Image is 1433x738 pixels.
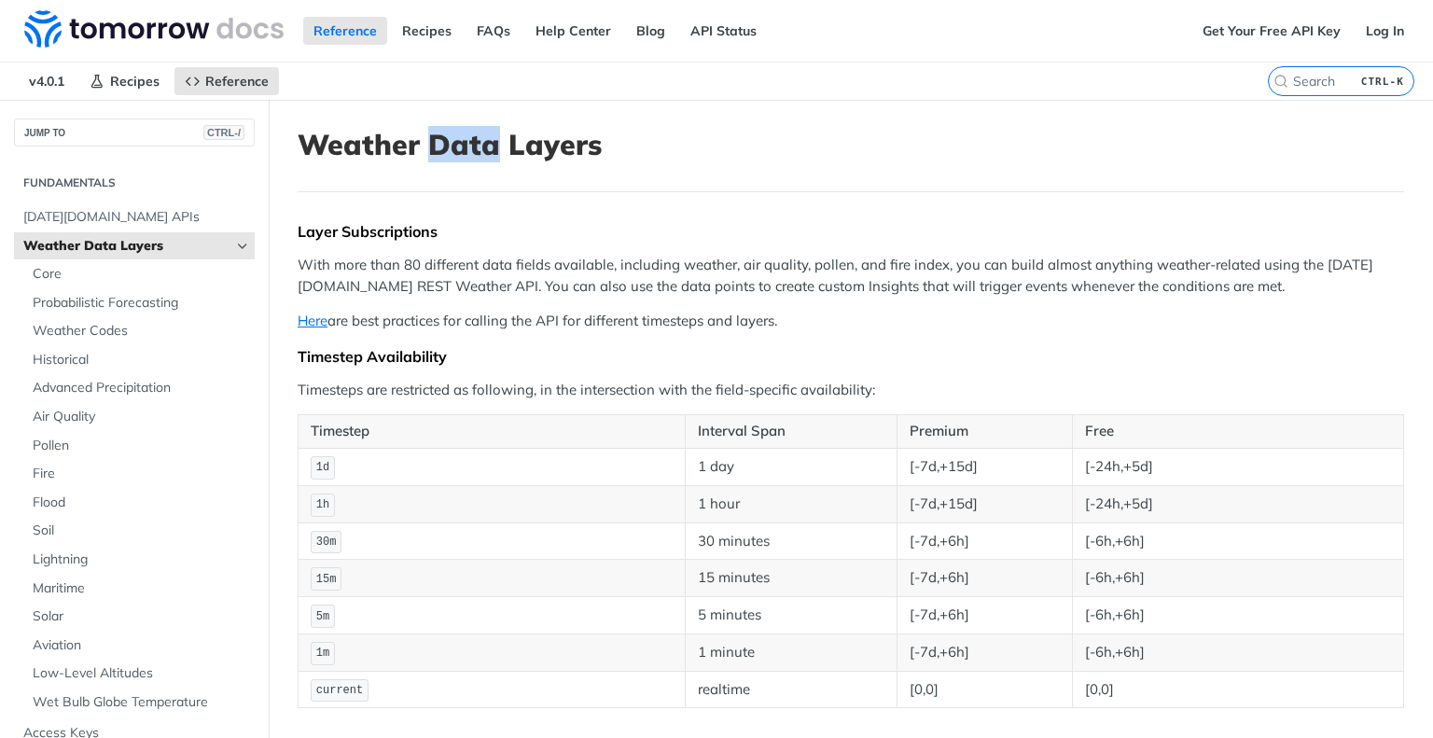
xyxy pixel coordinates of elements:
span: Wet Bulb Globe Temperature [33,693,250,712]
a: Maritime [23,575,255,603]
span: Probabilistic Forecasting [33,294,250,313]
th: Interval Span [685,415,897,449]
th: Free [1072,415,1404,449]
th: Premium [897,415,1072,449]
span: Low-Level Altitudes [33,664,250,683]
span: CTRL-/ [203,125,244,140]
button: JUMP TOCTRL-/ [14,118,255,146]
p: With more than 80 different data fields available, including weather, air quality, pollen, and fi... [298,255,1404,297]
button: Hide subpages for Weather Data Layers [235,239,250,254]
p: Timesteps are restricted as following, in the intersection with the field-specific availability: [298,380,1404,401]
span: 1m [316,647,329,660]
span: Recipes [110,73,160,90]
td: [0,0] [1072,671,1404,708]
td: [-7d,+6h] [897,634,1072,671]
span: 5m [316,610,329,623]
a: Weather Data LayersHide subpages for Weather Data Layers [14,232,255,260]
a: Pollen [23,432,255,460]
span: Weather Data Layers [23,237,230,256]
span: Fire [33,465,250,483]
td: [-7d,+6h] [897,597,1072,634]
td: [-6h,+6h] [1072,560,1404,597]
a: Probabilistic Forecasting [23,289,255,317]
span: Weather Codes [33,322,250,341]
span: v4.0.1 [19,67,75,95]
span: Air Quality [33,408,250,426]
th: Timestep [299,415,686,449]
span: Core [33,265,250,284]
a: FAQs [466,17,521,45]
h2: Fundamentals [14,174,255,191]
a: Help Center [525,17,621,45]
td: 30 minutes [685,522,897,560]
a: Solar [23,603,255,631]
div: Layer Subscriptions [298,222,1404,241]
a: [DATE][DOMAIN_NAME] APIs [14,203,255,231]
span: 1h [316,498,329,511]
td: realtime [685,671,897,708]
a: Get Your Free API Key [1192,17,1351,45]
a: Recipes [79,67,170,95]
a: Fire [23,460,255,488]
svg: Search [1273,74,1288,89]
span: Maritime [33,579,250,598]
a: API Status [680,17,767,45]
span: Solar [33,607,250,626]
h1: Weather Data Layers [298,128,1404,161]
span: Flood [33,494,250,512]
td: [-24h,+5d] [1072,485,1404,522]
td: [0,0] [897,671,1072,708]
span: 30m [316,536,337,549]
td: [-6h,+6h] [1072,522,1404,560]
a: Reference [174,67,279,95]
a: Lightning [23,546,255,574]
a: Weather Codes [23,317,255,345]
div: Timestep Availability [298,347,1404,366]
td: 1 minute [685,634,897,671]
a: Wet Bulb Globe Temperature [23,689,255,717]
td: [-24h,+5d] [1072,448,1404,485]
p: are best practices for calling the API for different timesteps and layers. [298,311,1404,332]
kbd: CTRL-K [1356,72,1409,91]
span: 1d [316,461,329,474]
a: Advanced Precipitation [23,374,255,402]
span: Aviation [33,636,250,655]
span: 15m [316,573,337,586]
td: 5 minutes [685,597,897,634]
span: Reference [205,73,269,90]
td: [-7d,+6h] [897,560,1072,597]
a: Core [23,260,255,288]
span: Lightning [33,550,250,569]
td: [-7d,+15d] [897,485,1072,522]
a: Flood [23,489,255,517]
a: Aviation [23,632,255,660]
a: Historical [23,346,255,374]
a: Soil [23,517,255,545]
td: [-7d,+6h] [897,522,1072,560]
span: Pollen [33,437,250,455]
td: 1 hour [685,485,897,522]
a: Air Quality [23,403,255,431]
td: [-6h,+6h] [1072,634,1404,671]
a: Recipes [392,17,462,45]
span: Soil [33,522,250,540]
a: Low-Level Altitudes [23,660,255,688]
a: Blog [626,17,675,45]
span: Historical [33,351,250,369]
td: [-6h,+6h] [1072,597,1404,634]
img: Tomorrow.io Weather API Docs [24,10,284,48]
span: Advanced Precipitation [33,379,250,397]
a: Log In [1356,17,1414,45]
a: Reference [303,17,387,45]
span: [DATE][DOMAIN_NAME] APIs [23,208,250,227]
td: [-7d,+15d] [897,448,1072,485]
a: Here [298,312,327,329]
td: 1 day [685,448,897,485]
span: current [316,684,363,697]
td: 15 minutes [685,560,897,597]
